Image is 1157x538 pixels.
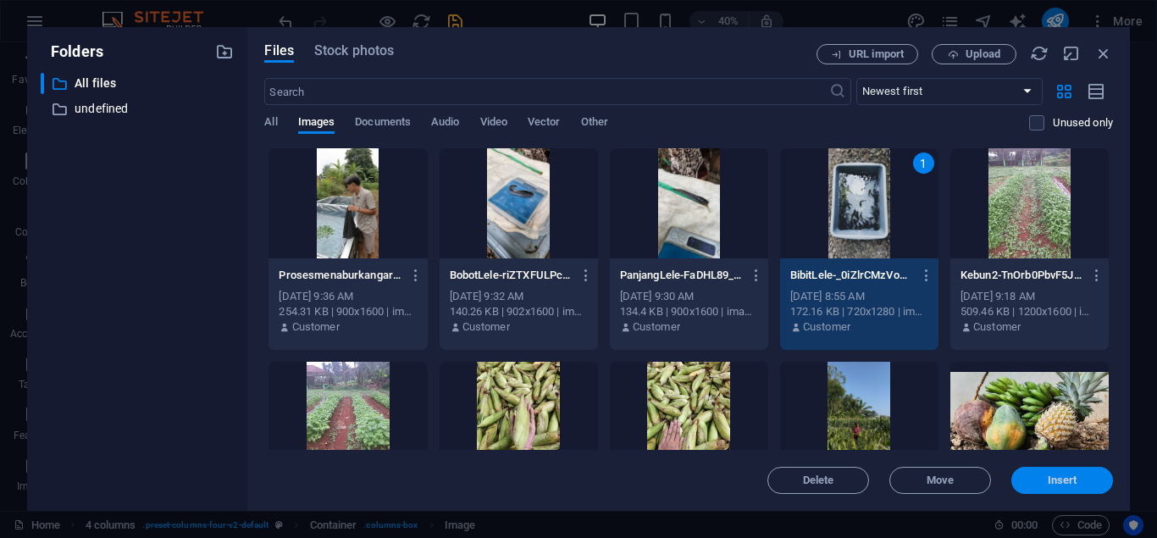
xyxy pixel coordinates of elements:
[279,268,401,283] p: Prosesmenaburkangaramkekolamlele-3ihVGPv2uxTGBr4WeKMljQ.jpeg
[279,304,417,319] div: 254.31 KB | 900x1600 | image/jpeg
[264,112,277,136] span: All
[960,289,1099,304] div: [DATE] 9:18 AM
[803,475,834,485] span: Delete
[803,319,850,335] p: Customer
[75,99,203,119] p: undefined
[966,49,1000,59] span: Upload
[528,112,561,136] span: Vector
[932,44,1016,64] button: Upload
[292,319,340,335] p: Customer
[1062,44,1081,63] i: Minimize
[633,319,680,335] p: Customer
[790,289,928,304] div: [DATE] 8:55 AM
[264,41,294,61] span: Files
[960,304,1099,319] div: 509.46 KB | 1200x1600 | image/jpeg
[41,73,44,94] div: ​
[790,304,928,319] div: 172.16 KB | 720x1280 | image/jpeg
[279,289,417,304] div: [DATE] 9:36 AM
[973,319,1021,335] p: Customer
[264,78,828,105] input: Search
[767,467,869,494] button: Delete
[480,112,507,136] span: Video
[450,268,573,283] p: BobotLele-riZTXFULPcQyZ5V3rt1XDg.jpeg
[790,268,913,283] p: BibitLele-_0iZlrCMzVokaDogIgc7Lg.jpeg
[355,112,411,136] span: Documents
[298,112,335,136] span: Images
[581,112,608,136] span: Other
[620,304,758,319] div: 134.4 KB | 900x1600 | image/jpeg
[41,41,103,63] p: Folders
[960,268,1083,283] p: Kebun2-TnOrb0PbvF5JBBSuzGkhtg.jpeg
[215,42,234,61] i: Create new folder
[1030,44,1049,63] i: Reload
[620,289,758,304] div: [DATE] 9:30 AM
[431,112,459,136] span: Audio
[462,319,510,335] p: Customer
[1048,475,1077,485] span: Insert
[849,49,904,59] span: URL import
[450,304,588,319] div: 140.26 KB | 902x1600 | image/jpeg
[927,475,954,485] span: Move
[1094,44,1113,63] i: Close
[913,153,934,174] div: 1
[75,74,203,93] p: All files
[41,98,234,119] div: undefined
[889,467,991,494] button: Move
[817,44,918,64] button: URL import
[1053,115,1113,130] p: Displays only files that are not in use on the website. Files added during this session can still...
[1011,467,1113,494] button: Insert
[450,289,588,304] div: [DATE] 9:32 AM
[314,41,394,61] span: Stock photos
[620,268,743,283] p: PanjangLele-FaDHL89_5CALPVLbEgiSpA.jpeg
